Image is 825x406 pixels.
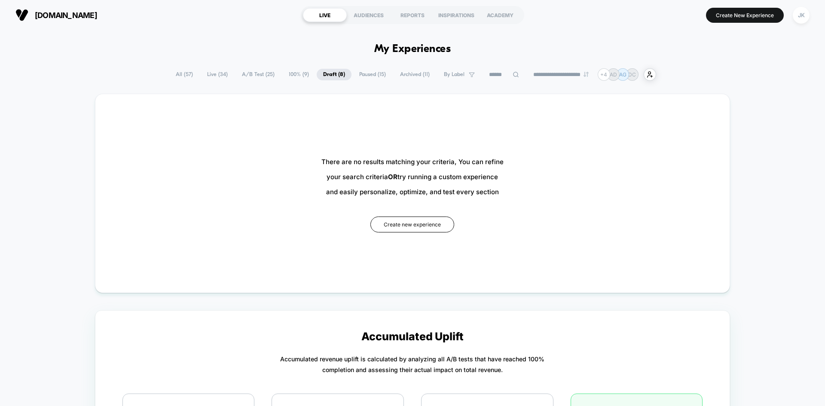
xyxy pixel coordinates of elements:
[303,8,347,22] div: LIVE
[235,69,281,80] span: A/B Test ( 25 )
[706,8,784,23] button: Create New Experience
[374,43,451,55] h1: My Experiences
[169,69,199,80] span: All ( 57 )
[35,11,97,20] span: [DOMAIN_NAME]
[793,7,810,24] div: JK
[610,71,617,78] p: AD
[201,69,234,80] span: Live ( 34 )
[790,6,812,24] button: JK
[353,69,392,80] span: Paused ( 15 )
[619,71,626,78] p: AG
[628,71,636,78] p: DC
[478,8,522,22] div: ACADEMY
[321,154,504,199] span: There are no results matching your criteria, You can refine your search criteria try running a cu...
[444,71,464,78] span: By Label
[434,8,478,22] div: INSPIRATIONS
[317,69,351,80] span: Draft ( 8 )
[394,69,436,80] span: Archived ( 11 )
[282,69,315,80] span: 100% ( 9 )
[391,8,434,22] div: REPORTS
[361,330,464,343] p: Accumulated Uplift
[370,217,454,232] button: Create new experience
[598,68,610,81] div: + 4
[13,8,100,22] button: [DOMAIN_NAME]
[15,9,28,21] img: Visually logo
[388,173,397,181] b: OR
[584,72,589,77] img: end
[347,8,391,22] div: AUDIENCES
[280,354,544,375] p: Accumulated revenue uplift is calculated by analyzing all A/B tests that have reached 100% comple...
